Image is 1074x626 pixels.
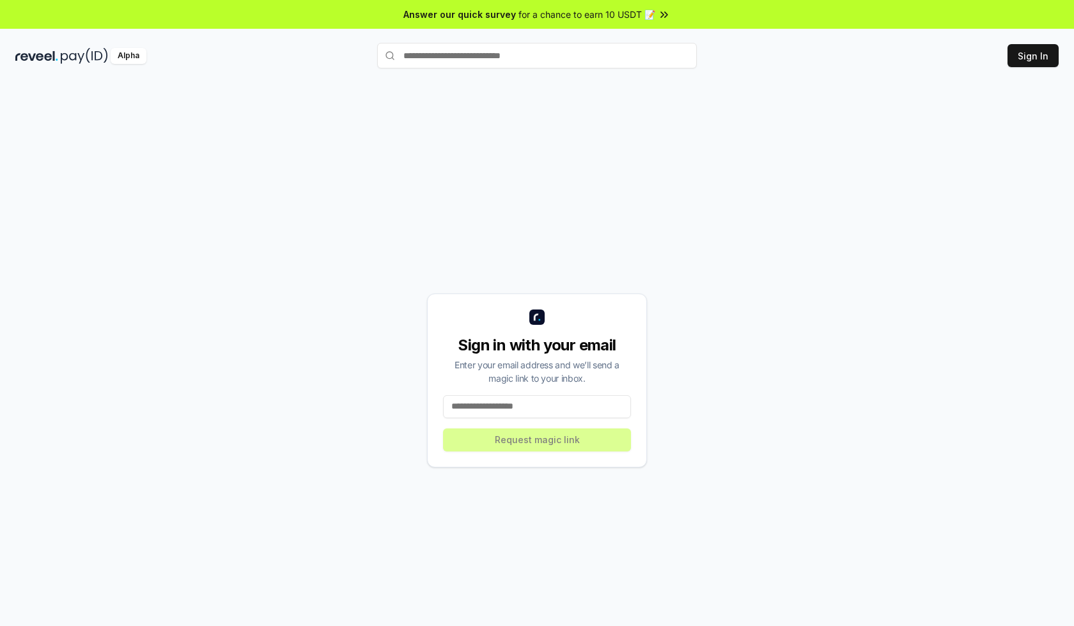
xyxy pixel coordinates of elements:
[529,309,545,325] img: logo_small
[111,48,146,64] div: Alpha
[61,48,108,64] img: pay_id
[15,48,58,64] img: reveel_dark
[403,8,516,21] span: Answer our quick survey
[518,8,655,21] span: for a chance to earn 10 USDT 📝
[443,358,631,385] div: Enter your email address and we’ll send a magic link to your inbox.
[443,335,631,356] div: Sign in with your email
[1008,44,1059,67] button: Sign In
